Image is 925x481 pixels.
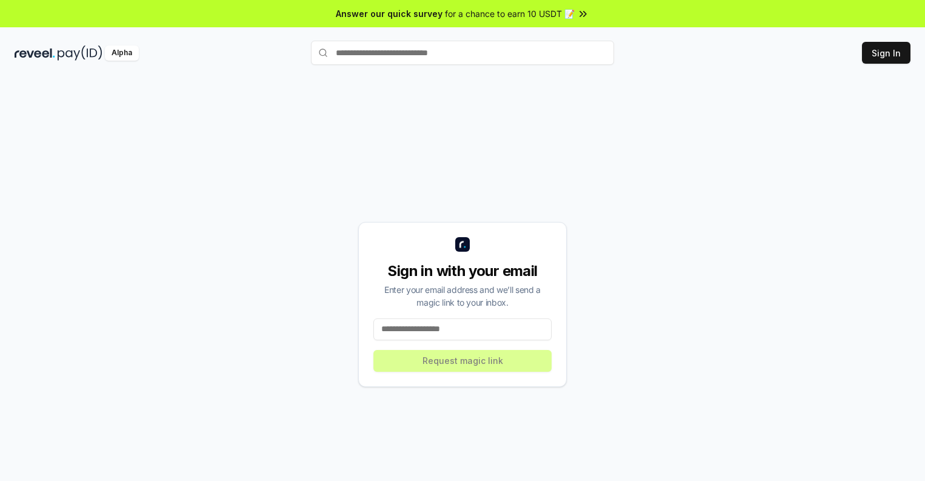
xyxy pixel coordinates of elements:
[373,283,552,309] div: Enter your email address and we’ll send a magic link to your inbox.
[58,45,102,61] img: pay_id
[105,45,139,61] div: Alpha
[15,45,55,61] img: reveel_dark
[445,7,575,20] span: for a chance to earn 10 USDT 📝
[373,261,552,281] div: Sign in with your email
[862,42,910,64] button: Sign In
[455,237,470,252] img: logo_small
[336,7,442,20] span: Answer our quick survey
